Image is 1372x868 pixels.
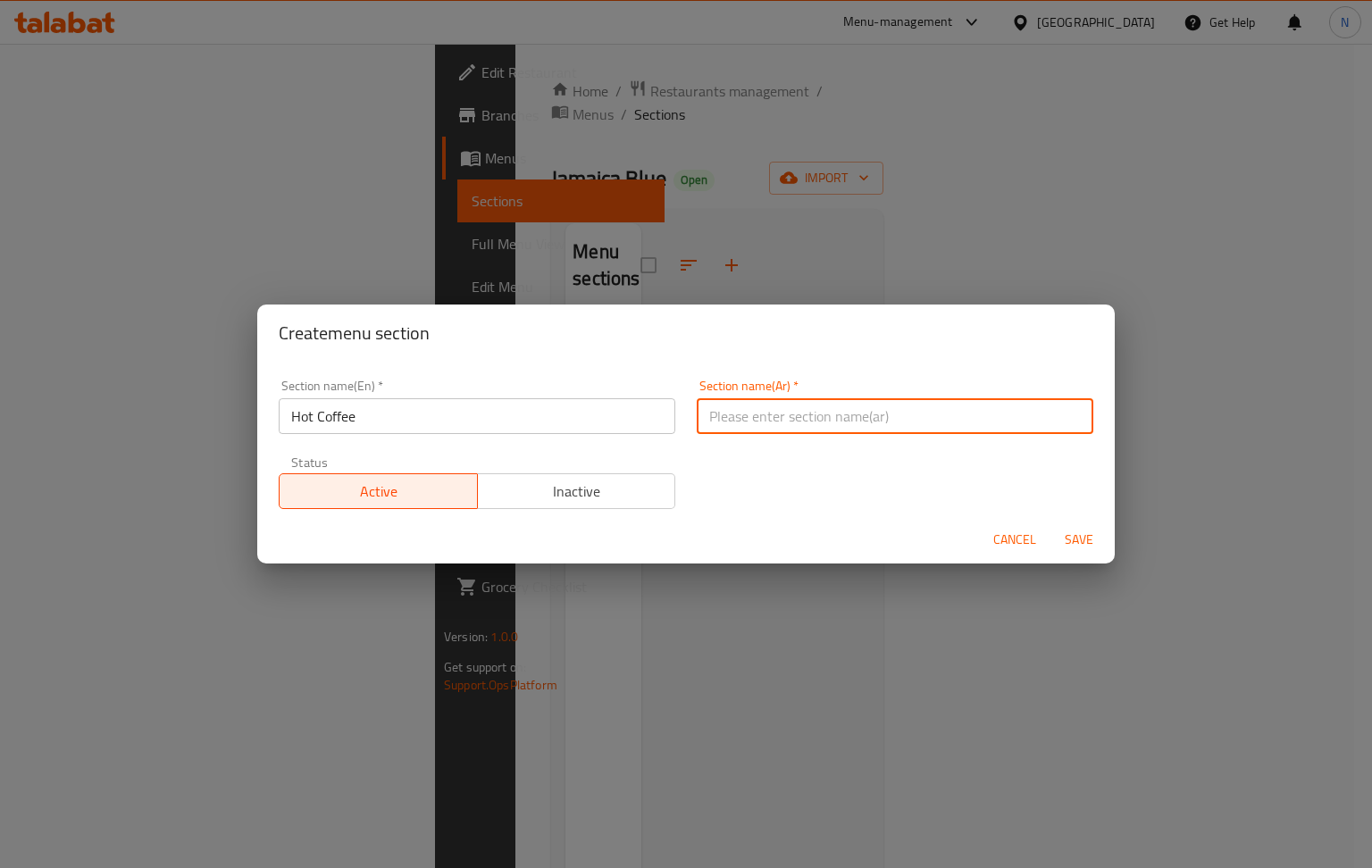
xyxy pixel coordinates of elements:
[1050,523,1108,556] button: Save
[279,319,1093,347] h2: Create menu section
[279,473,478,509] button: Active
[1058,529,1100,551] span: Save
[986,523,1043,556] button: Cancel
[697,398,1093,434] input: Please enter section name(ar)
[993,529,1036,551] span: Cancel
[279,398,675,434] input: Please enter section name(en)
[485,479,669,505] span: Inactive
[477,473,676,509] button: Inactive
[287,479,471,505] span: Active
